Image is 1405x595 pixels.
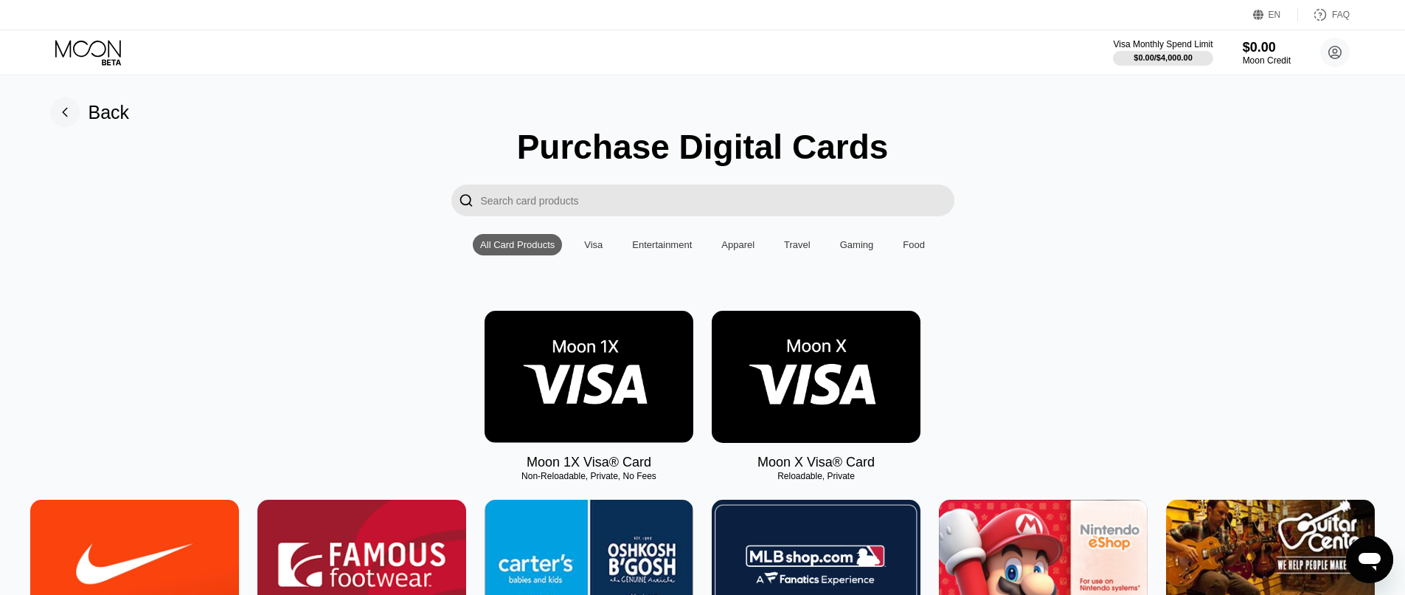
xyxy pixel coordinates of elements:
div: Visa [577,234,610,255]
iframe: Button to launch messaging window [1346,536,1393,583]
div: Travel [784,239,811,250]
div: Food [895,234,932,255]
div: FAQ [1332,10,1350,20]
div: All Card Products [480,239,555,250]
div: Moon X Visa® Card [757,455,875,470]
div: Back [50,97,130,127]
div:  [459,192,473,209]
div: Reloadable, Private [712,471,920,481]
div: Entertainment [625,234,699,255]
div: Visa Monthly Spend Limit$0.00/$4,000.00 [1113,39,1213,66]
div: Apparel [721,239,754,250]
div: FAQ [1298,7,1350,22]
div: Food [903,239,925,250]
div: Apparel [714,234,762,255]
div: Purchase Digital Cards [517,127,889,167]
div: Gaming [840,239,874,250]
input: Search card products [481,185,954,216]
div: EN [1269,10,1281,20]
div: Entertainment [632,239,692,250]
div: Non-Reloadable, Private, No Fees [485,471,693,481]
div:  [451,185,481,216]
div: All Card Products [473,234,562,255]
div: Visa Monthly Spend Limit [1113,39,1213,49]
div: $0.00 [1243,40,1291,55]
div: Moon Credit [1243,55,1291,66]
div: $0.00 / $4,000.00 [1134,53,1193,62]
div: $0.00Moon Credit [1243,40,1291,66]
div: Back [89,102,130,123]
div: Gaming [833,234,881,255]
div: Moon 1X Visa® Card [527,455,651,470]
div: Visa [584,239,603,250]
div: EN [1253,7,1298,22]
div: Travel [777,234,818,255]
